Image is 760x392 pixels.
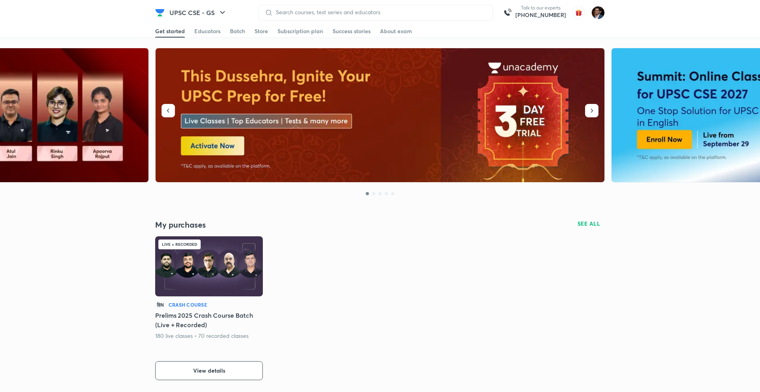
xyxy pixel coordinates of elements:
[194,27,220,35] div: Educators
[230,27,245,35] div: Batch
[273,9,486,15] input: Search courses, test series and educators
[380,27,412,35] div: About exam
[255,25,268,38] a: Store
[500,5,515,21] img: call-us
[155,25,185,38] a: Get started
[255,27,268,35] div: Store
[158,239,201,249] div: Live + Recorded
[155,311,263,330] h5: Prelims 2025 Crash Course Batch (Live + Recorded)
[578,221,600,226] span: SEE ALL
[380,25,412,38] a: About exam
[572,6,585,19] img: avatar
[193,367,225,375] span: View details
[155,8,165,17] img: Company Logo
[155,236,263,296] img: Batch Thumbnail
[155,301,165,308] p: हिN
[155,361,263,380] button: View details
[155,220,380,230] h4: My purchases
[591,6,605,19] img: Amber Nigam
[194,25,220,38] a: Educators
[169,301,207,308] h6: Crash course
[277,25,323,38] a: Subscription plan
[515,5,566,11] p: Talk to our experts
[332,27,370,35] div: Success stories
[573,217,605,230] button: SEE ALL
[155,332,249,340] p: 180 live classes • 70 recorded classes
[165,5,232,21] button: UPSC CSE - GS
[277,27,323,35] div: Subscription plan
[230,25,245,38] a: Batch
[515,11,566,19] a: [PHONE_NUMBER]
[155,27,185,35] div: Get started
[332,25,370,38] a: Success stories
